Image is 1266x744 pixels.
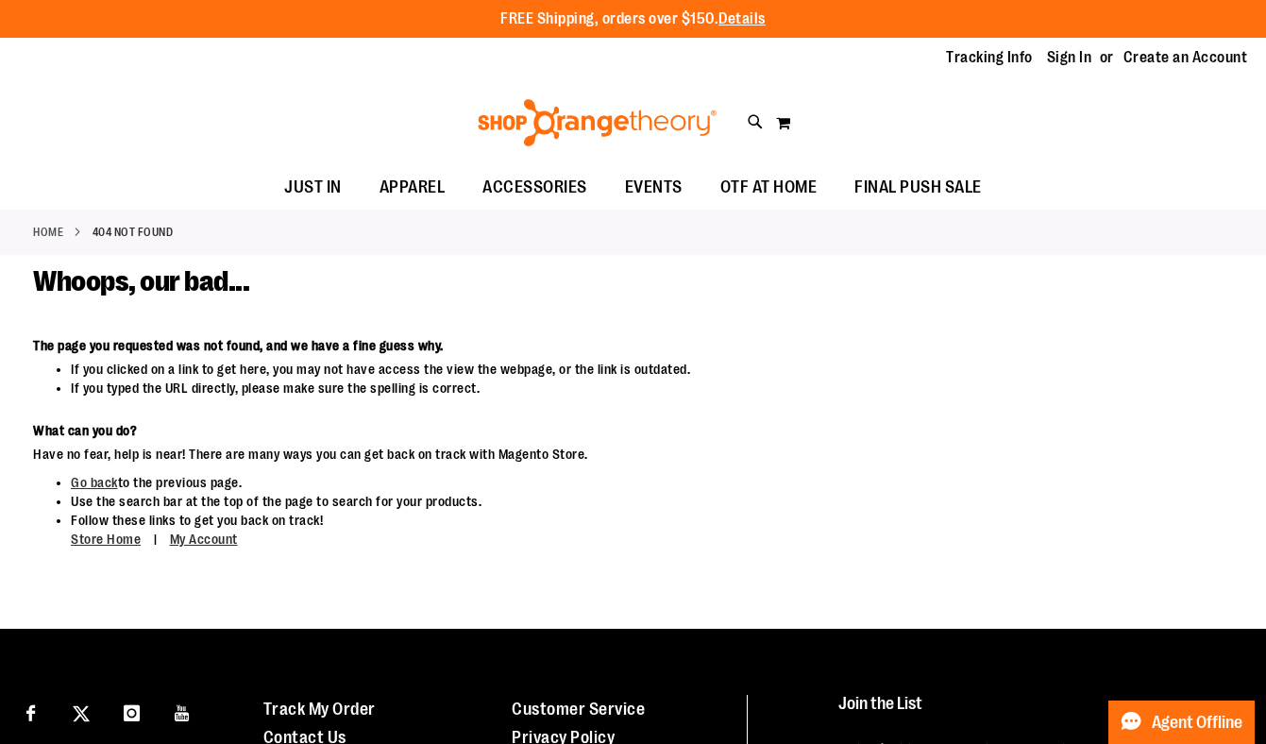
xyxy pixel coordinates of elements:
[718,10,766,27] a: Details
[33,265,249,297] span: Whoops, our bad...
[144,523,167,556] span: |
[265,166,361,210] a: JUST IN
[33,445,983,464] dd: Have no fear, help is near! There are many ways you can get back on track with Magento Store.
[71,360,983,379] li: If you clicked on a link to get here, you may not have access the view the webpage, or the link i...
[71,473,983,492] li: to the previous page.
[65,695,98,728] a: Visit our X page
[71,475,118,490] a: Go back
[170,532,238,547] a: My Account
[380,166,446,209] span: APPAREL
[33,336,983,355] dt: The page you requested was not found, and we have a fine guess why.
[71,379,983,397] li: If you typed the URL directly, please make sure the spelling is correct.
[606,166,701,210] a: EVENTS
[946,47,1033,68] a: Tracking Info
[701,166,836,210] a: OTF AT HOME
[14,695,47,728] a: Visit our Facebook page
[115,695,148,728] a: Visit our Instagram page
[166,695,199,728] a: Visit our Youtube page
[838,695,1232,730] h4: Join the List
[1108,701,1255,744] button: Agent Offline
[836,166,1001,210] a: FINAL PUSH SALE
[284,166,342,209] span: JUST IN
[33,224,63,241] a: Home
[71,511,983,550] li: Follow these links to get you back on track!
[500,8,766,30] p: FREE Shipping, orders over $150.
[482,166,587,209] span: ACCESSORIES
[1047,47,1092,68] a: Sign In
[1152,714,1242,732] span: Agent Offline
[33,421,983,440] dt: What can you do?
[1123,47,1248,68] a: Create an Account
[93,224,174,241] strong: 404 Not Found
[720,166,818,209] span: OTF AT HOME
[71,492,983,511] li: Use the search bar at the top of the page to search for your products.
[475,99,719,146] img: Shop Orangetheory
[625,166,683,209] span: EVENTS
[361,166,464,210] a: APPAREL
[512,700,645,719] a: Customer Service
[73,705,90,722] img: Twitter
[71,532,141,547] a: Store Home
[263,700,376,719] a: Track My Order
[464,166,606,210] a: ACCESSORIES
[854,166,982,209] span: FINAL PUSH SALE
